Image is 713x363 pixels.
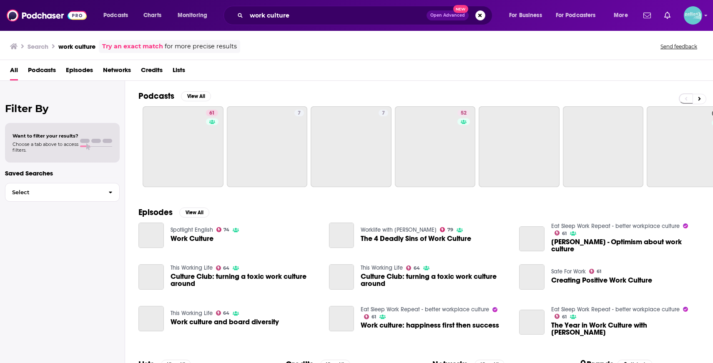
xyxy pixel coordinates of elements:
[173,63,185,80] a: Lists
[143,10,161,21] span: Charts
[555,314,567,319] a: 61
[382,109,385,118] span: 7
[171,318,279,325] a: Work culture and board diversity
[509,10,542,21] span: For Business
[13,141,78,153] span: Choose a tab above to access filters.
[143,106,223,187] a: 61
[551,238,700,253] a: Adam Grant - Optimism about work culture
[102,42,163,51] a: Try an exact match
[551,277,652,284] a: Creating Positive Work Culture
[66,63,93,80] a: Episodes
[103,10,128,21] span: Podcasts
[551,322,700,336] span: The Year in Work Culture with [PERSON_NAME]
[216,227,230,232] a: 74
[58,43,95,50] h3: work culture
[395,106,476,187] a: 52
[7,8,87,23] a: Podchaser - Follow, Share and Rate Podcasts
[550,9,608,22] button: open menu
[361,273,509,287] a: Culture Club: turning a toxic work culture around
[171,226,213,233] a: Spotlight English
[361,226,437,233] a: Worklife with Adam Grant
[503,9,552,22] button: open menu
[13,133,78,139] span: Want to filter your results?
[138,264,164,290] a: Culture Club: turning a toxic work culture around
[311,106,392,187] a: 7
[209,109,215,118] span: 61
[614,10,628,21] span: More
[28,43,48,50] h3: Search
[172,9,218,22] button: open menu
[138,91,211,101] a: PodcastsView All
[329,264,354,290] a: Culture Club: turning a toxic work culture around
[608,9,638,22] button: open menu
[379,110,388,116] a: 7
[453,5,468,13] span: New
[171,264,213,271] a: This Working Life
[231,6,500,25] div: Search podcasts, credits, & more...
[138,207,209,218] a: EpisodesView All
[562,315,567,319] span: 61
[5,190,102,195] span: Select
[519,226,545,252] a: Adam Grant - Optimism about work culture
[103,63,131,80] a: Networks
[364,314,376,319] a: 61
[246,9,427,22] input: Search podcasts, credits, & more...
[171,235,213,242] a: Work Culture
[138,306,164,331] a: Work culture and board diversity
[519,264,545,290] a: Creating Positive Work Culture
[165,42,237,51] span: for more precise results
[551,238,700,253] span: [PERSON_NAME] - Optimism about work culture
[138,223,164,248] a: Work Culture
[440,227,453,232] a: 79
[98,9,139,22] button: open menu
[179,208,209,218] button: View All
[216,310,230,315] a: 64
[684,6,702,25] span: Logged in as JessicaPellien
[427,10,469,20] button: Open AdvancedNew
[138,9,166,22] a: Charts
[361,235,471,242] a: The 4 Deadly Sins of Work Culture
[141,63,163,80] a: Credits
[227,106,308,187] a: 7
[461,109,467,118] span: 52
[684,6,702,25] img: User Profile
[597,270,601,273] span: 61
[640,8,654,23] a: Show notifications dropdown
[138,207,173,218] h2: Episodes
[519,310,545,335] a: The Year in Work Culture with Andre Spicer
[556,10,596,21] span: For Podcasters
[294,110,304,116] a: 7
[562,232,567,235] span: 61
[171,273,319,287] a: Culture Club: turning a toxic work culture around
[10,63,18,80] a: All
[5,103,120,115] h2: Filter By
[661,8,674,23] a: Show notifications dropdown
[5,169,120,177] p: Saved Searches
[138,91,174,101] h2: Podcasts
[551,268,586,275] a: Safe For Work
[181,91,211,101] button: View All
[329,306,354,331] a: Work culture: happiness first then success
[216,265,230,270] a: 64
[223,228,229,232] span: 74
[555,230,567,235] a: 61
[361,264,403,271] a: This Working Life
[223,311,229,315] span: 64
[361,306,489,313] a: Eat Sleep Work Repeat - better workplace culture
[684,6,702,25] button: Show profile menu
[223,266,229,270] span: 64
[361,322,499,329] a: Work culture: happiness first then success
[28,63,56,80] a: Podcasts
